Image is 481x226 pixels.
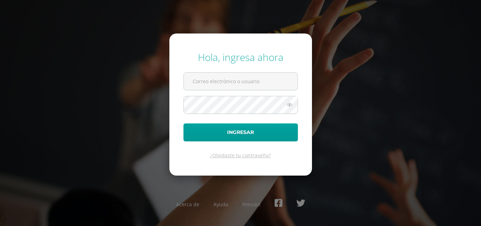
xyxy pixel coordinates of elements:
[176,201,199,208] a: Acerca de
[213,201,228,208] a: Ayuda
[183,123,298,141] button: Ingresar
[183,50,298,64] div: Hola, ingresa ahora
[242,201,261,208] a: Presskit
[210,152,271,159] a: ¿Olvidaste tu contraseña?
[184,73,298,90] input: Correo electrónico o usuario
